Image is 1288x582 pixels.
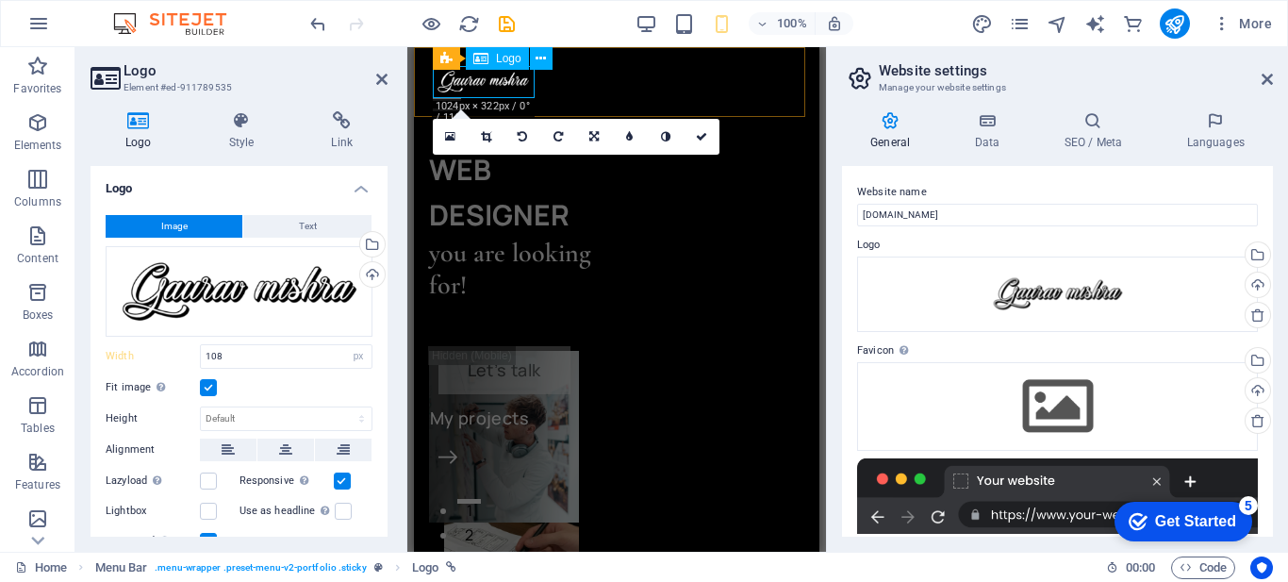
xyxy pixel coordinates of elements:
[21,421,55,436] p: Tables
[1122,13,1144,35] i: Commerce
[106,413,200,424] label: Height
[155,557,366,579] span: . menu-wrapper .preset-menu-v2-portfolio .sticky
[842,111,946,151] h4: General
[239,470,334,492] label: Responsive
[576,119,612,155] a: Change orientation
[1106,557,1156,579] h6: Session time
[1158,111,1273,151] h4: Languages
[469,119,504,155] a: Crop mode
[1171,557,1235,579] button: Code
[106,351,200,361] label: Width
[1047,12,1069,35] button: navigator
[496,53,521,64] span: Logo
[15,557,67,579] a: Click to cancel selection. Double-click to open Pages
[106,530,200,553] label: Optimized
[13,81,61,96] p: Favorites
[857,340,1258,362] label: Favicon
[299,215,317,238] span: Text
[1164,13,1185,35] i: Publish
[504,119,540,155] a: Rotate left 90°
[106,500,200,523] label: Lightbox
[307,13,329,35] i: Undo: Website logo changed (Ctrl+Z)
[458,13,480,35] i: Reload page
[1084,12,1107,35] button: text_generator
[1250,557,1273,579] button: Usercentrics
[495,12,518,35] button: save
[1035,111,1158,151] h4: SEO / Meta
[1084,13,1106,35] i: AI Writer
[14,138,62,153] p: Elements
[56,21,137,38] div: Get Started
[15,477,60,492] p: Features
[496,13,518,35] i: Save (Ctrl+S)
[749,12,816,35] button: 100%
[971,12,994,35] button: design
[1139,560,1142,574] span: :
[106,376,200,399] label: Fit image
[540,119,576,155] a: Rotate right 90°
[612,119,648,155] a: Blur
[857,257,1258,332] div: Gaurav-mishra-06-09-2025-l7ejaTqY_Rqn7wuYq1_x9A.png
[194,111,297,151] h4: Style
[879,62,1273,79] h2: Website settings
[43,452,67,457] button: 1
[857,204,1258,226] input: Name...
[239,500,335,523] label: Use as headline
[14,194,61,209] p: Columns
[15,9,153,49] div: Get Started 5 items remaining, 0% complete
[1160,8,1190,39] button: publish
[91,111,194,151] h4: Logo
[857,181,1258,204] label: Website name
[1180,557,1227,579] span: Code
[374,562,383,573] i: This element is a customizable preset
[971,13,993,35] i: Design (Ctrl+Alt+Y)
[95,557,457,579] nav: breadcrumb
[857,234,1258,257] label: Logo
[306,12,329,35] button: undo
[1205,8,1280,39] button: More
[91,166,388,200] h4: Logo
[95,557,148,579] span: Click to select. Double-click to edit
[243,215,372,238] button: Text
[11,364,64,379] p: Accordion
[946,111,1035,151] h4: Data
[43,476,67,481] button: 2
[124,79,350,96] h3: Element #ed-911789535
[457,12,480,35] button: reload
[446,562,456,573] i: This element is linked
[17,251,58,266] p: Content
[1126,557,1155,579] span: 00 00
[106,246,372,337] div: Gaurav-mishra-06-09-2025-l7ejaTqY_Rqn7wuYq1_x9A.png
[140,4,158,23] div: 5
[43,500,67,505] button: 3
[106,470,200,492] label: Lazyload
[1122,12,1145,35] button: commerce
[412,557,438,579] span: Click to select. Double-click to edit
[106,215,242,238] button: Image
[106,439,200,461] label: Alignment
[1009,13,1031,35] i: Pages (Ctrl+Alt+S)
[1009,12,1032,35] button: pages
[433,119,469,155] a: Select files from the file manager, stock photos, or upload file(s)
[296,111,388,151] h4: Link
[879,79,1235,96] h3: Manage your website settings
[23,308,54,323] p: Boxes
[124,62,388,79] h2: Logo
[857,362,1258,451] div: Select files from the file manager, stock photos, or upload file(s)
[1047,13,1068,35] i: Navigator
[108,12,250,35] img: Editor Logo
[684,119,719,155] a: Confirm ( Ctrl ⏎ )
[1213,14,1272,33] span: More
[777,12,807,35] h6: 100%
[161,215,188,238] span: Image
[648,119,684,155] a: Greyscale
